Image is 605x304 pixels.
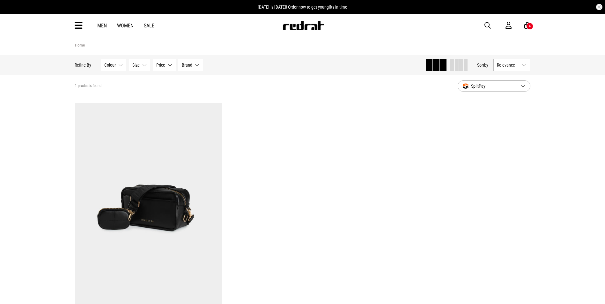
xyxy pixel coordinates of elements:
span: Brand [182,62,193,68]
button: Brand [179,59,203,71]
span: Size [133,62,140,68]
div: 4 [529,24,531,28]
img: splitpay-icon.png [463,83,469,89]
a: Men [97,23,107,29]
button: Colour [101,59,127,71]
button: Price [153,59,176,71]
a: Women [117,23,134,29]
button: Relevance [494,59,530,71]
a: Home [75,43,85,47]
a: 4 [524,22,530,29]
span: Relevance [497,62,520,68]
img: Redrat logo [282,21,324,30]
span: SplitPay [463,82,516,90]
span: Price [157,62,166,68]
span: [DATE] is [DATE]! Order now to get your gifts in time [258,4,347,10]
button: Sortby [477,61,489,69]
button: Size [129,59,151,71]
span: Colour [105,62,116,68]
span: by [484,62,489,68]
a: Sale [144,23,154,29]
p: Refine By [75,62,92,68]
span: 1 products found [75,83,101,89]
button: SplitPay [458,80,530,92]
